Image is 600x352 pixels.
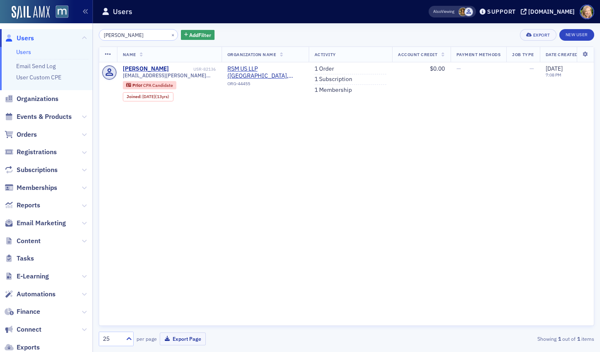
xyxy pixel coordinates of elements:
[17,94,59,103] span: Organizations
[546,52,578,57] span: Date Created
[17,34,34,43] span: Users
[227,52,276,57] span: Organization Name
[16,74,61,81] a: User Custom CPE
[5,290,56,299] a: Automations
[17,183,57,192] span: Memberships
[12,6,50,19] img: SailAMX
[456,52,501,57] span: Payment Methods
[5,254,34,263] a: Tasks
[5,34,34,43] a: Users
[17,201,40,210] span: Reports
[127,94,142,99] span: Joined :
[398,52,437,57] span: Account Credit
[521,9,578,15] button: [DOMAIN_NAME]
[5,112,72,121] a: Events & Products
[487,8,516,15] div: Support
[5,130,37,139] a: Orders
[16,48,31,56] a: Users
[559,29,594,41] a: New User
[17,272,49,281] span: E-Learning
[315,86,352,94] a: 1 Membership
[123,92,173,101] div: Joined: 2012-10-03 00:00:00
[123,72,216,79] span: [EMAIL_ADDRESS][PERSON_NAME][DOMAIN_NAME]
[99,29,178,41] input: Search…
[5,236,41,246] a: Content
[5,219,66,228] a: Email Marketing
[123,81,177,89] div: Prior: Prior: CPA Candidate
[137,335,157,342] label: per page
[227,81,303,89] div: ORG-44455
[430,65,445,72] span: $0.00
[5,343,40,352] a: Exports
[546,65,563,72] span: [DATE]
[142,94,155,99] span: [DATE]
[17,130,37,139] span: Orders
[5,272,49,281] a: E-Learning
[17,254,34,263] span: Tasks
[181,30,215,40] button: AddFilter
[5,148,57,157] a: Registrations
[528,8,575,15] div: [DOMAIN_NAME]
[5,325,41,334] a: Connect
[459,7,467,16] span: Laura Swann
[580,5,594,19] span: Profile
[433,9,441,14] div: Also
[16,62,56,70] a: Email Send Log
[435,335,594,342] div: Showing out of items
[512,52,534,57] span: Job Type
[50,5,68,20] a: View Homepage
[5,307,40,316] a: Finance
[5,183,57,192] a: Memberships
[433,9,454,15] span: Viewing
[17,325,41,334] span: Connect
[227,65,303,80] a: RSM US LLP ([GEOGRAPHIC_DATA], [GEOGRAPHIC_DATA])
[123,52,136,57] span: Name
[132,82,143,88] span: Prior
[5,165,58,175] a: Subscriptions
[17,165,58,175] span: Subscriptions
[126,82,173,88] a: Prior CPA Candidate
[113,7,132,17] h1: Users
[520,29,556,41] button: Export
[533,33,550,37] div: Export
[5,94,59,103] a: Organizations
[576,335,581,342] strong: 1
[5,201,40,210] a: Reports
[464,7,473,16] span: Justin Chase
[103,335,121,343] div: 25
[17,148,57,157] span: Registrations
[189,31,211,39] span: Add Filter
[143,82,173,88] span: CPA Candidate
[160,332,206,345] button: Export Page
[17,112,72,121] span: Events & Products
[17,219,66,228] span: Email Marketing
[17,307,40,316] span: Finance
[227,65,303,80] span: RSM US LLP (Baltimore, MD)
[546,72,561,78] time: 7:08 PM
[169,31,177,38] button: ×
[17,290,56,299] span: Automations
[17,236,41,246] span: Content
[142,94,169,99] div: (13yrs)
[170,66,216,72] div: USR-82136
[456,65,461,72] span: —
[315,65,334,73] a: 1 Order
[315,52,336,57] span: Activity
[529,65,534,72] span: —
[17,343,40,352] span: Exports
[556,335,562,342] strong: 1
[56,5,68,18] img: SailAMX
[123,65,169,73] a: [PERSON_NAME]
[315,76,352,83] a: 1 Subscription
